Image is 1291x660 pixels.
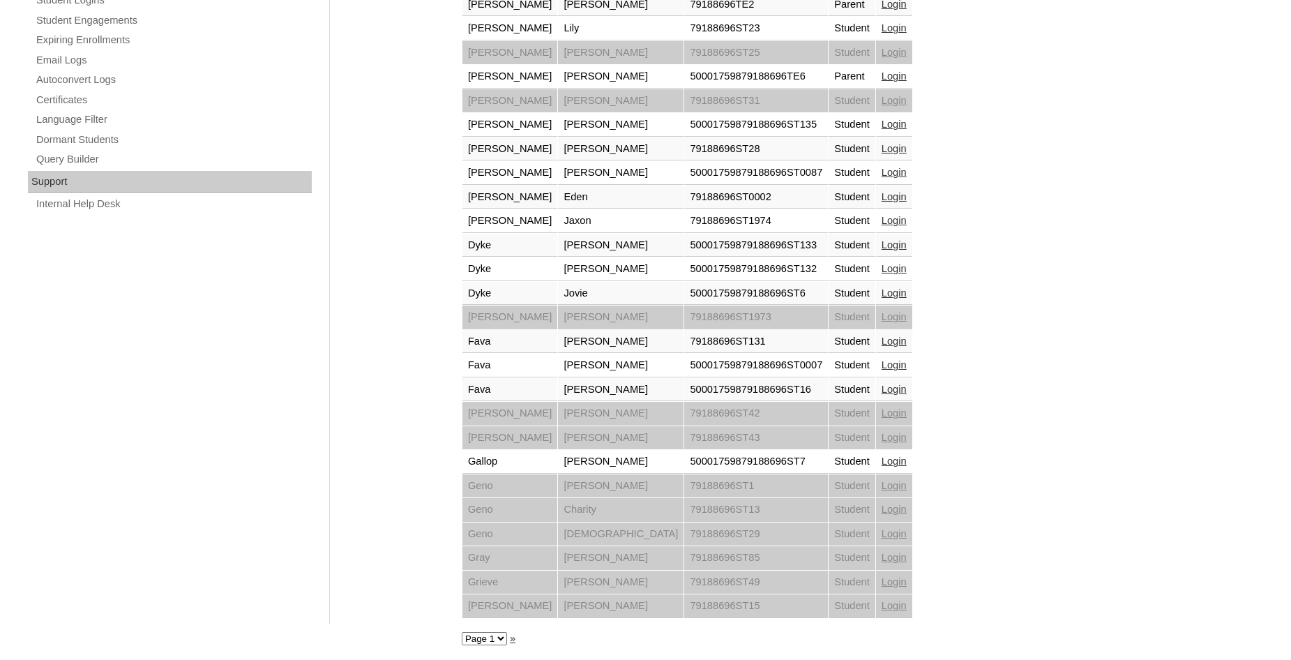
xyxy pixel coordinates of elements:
[882,22,907,33] a: Login
[684,571,828,594] td: 79188696ST49
[28,171,312,193] div: Support
[558,450,684,474] td: [PERSON_NAME]
[462,282,558,306] td: Dyke
[829,186,875,209] td: Student
[462,209,558,233] td: [PERSON_NAME]
[558,257,684,281] td: [PERSON_NAME]
[462,89,558,113] td: [PERSON_NAME]
[510,633,515,644] a: »
[882,384,907,395] a: Login
[829,209,875,233] td: Student
[829,137,875,161] td: Student
[684,234,828,257] td: 50001759879188696ST133
[882,70,907,82] a: Login
[829,354,875,377] td: Student
[684,137,828,161] td: 79188696ST28
[829,474,875,498] td: Student
[684,113,828,137] td: 50001759879188696ST135
[35,91,312,109] a: Certificates
[882,600,907,611] a: Login
[462,113,558,137] td: [PERSON_NAME]
[684,594,828,618] td: 79188696ST15
[882,287,907,299] a: Login
[558,209,684,233] td: Jaxon
[684,546,828,570] td: 79188696ST85
[882,143,907,154] a: Login
[462,354,558,377] td: Fava
[882,552,907,563] a: Login
[829,378,875,402] td: Student
[35,151,312,168] a: Query Builder
[558,426,684,450] td: [PERSON_NAME]
[462,498,558,522] td: Geno
[462,571,558,594] td: Grieve
[829,41,875,65] td: Student
[462,474,558,498] td: Geno
[684,402,828,426] td: 79188696ST42
[882,191,907,202] a: Login
[829,282,875,306] td: Student
[829,426,875,450] td: Student
[882,504,907,515] a: Login
[558,306,684,329] td: [PERSON_NAME]
[684,65,828,89] td: 50001759879188696TE6
[684,426,828,450] td: 79188696ST43
[829,89,875,113] td: Student
[882,263,907,274] a: Login
[684,378,828,402] td: 50001759879188696ST16
[462,523,558,546] td: Geno
[462,41,558,65] td: [PERSON_NAME]
[558,41,684,65] td: [PERSON_NAME]
[558,594,684,618] td: [PERSON_NAME]
[684,523,828,546] td: 79188696ST29
[882,47,907,58] a: Login
[684,161,828,185] td: 50001759879188696ST0087
[558,330,684,354] td: [PERSON_NAME]
[558,17,684,40] td: Lily
[882,215,907,226] a: Login
[684,450,828,474] td: 50001759879188696ST7
[882,239,907,250] a: Login
[462,65,558,89] td: [PERSON_NAME]
[684,330,828,354] td: 79188696ST131
[684,498,828,522] td: 79188696ST13
[882,119,907,130] a: Login
[35,195,312,213] a: Internal Help Desk
[882,480,907,491] a: Login
[558,474,684,498] td: [PERSON_NAME]
[462,17,558,40] td: [PERSON_NAME]
[558,186,684,209] td: Eden
[462,402,558,426] td: [PERSON_NAME]
[882,576,907,587] a: Login
[684,209,828,233] td: 79188696ST1974
[558,354,684,377] td: [PERSON_NAME]
[462,306,558,329] td: [PERSON_NAME]
[558,378,684,402] td: [PERSON_NAME]
[558,65,684,89] td: [PERSON_NAME]
[462,234,558,257] td: Dyke
[829,450,875,474] td: Student
[829,65,875,89] td: Parent
[462,330,558,354] td: Fava
[462,450,558,474] td: Gallop
[684,17,828,40] td: 79188696ST23
[462,378,558,402] td: Fava
[462,546,558,570] td: Gray
[829,546,875,570] td: Student
[829,257,875,281] td: Student
[462,426,558,450] td: [PERSON_NAME]
[558,498,684,522] td: Charity
[684,474,828,498] td: 79188696ST1
[882,167,907,178] a: Login
[462,137,558,161] td: [PERSON_NAME]
[829,402,875,426] td: Student
[684,41,828,65] td: 79188696ST25
[35,71,312,89] a: Autoconvert Logs
[558,282,684,306] td: Jovie
[35,52,312,69] a: Email Logs
[882,456,907,467] a: Login
[882,336,907,347] a: Login
[829,498,875,522] td: Student
[829,330,875,354] td: Student
[882,528,907,539] a: Login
